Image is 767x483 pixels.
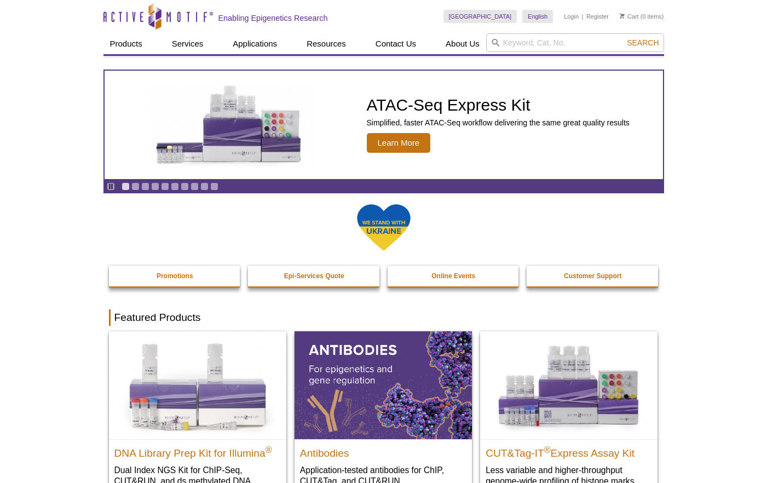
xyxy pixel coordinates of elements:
[165,33,210,54] a: Services
[620,13,625,19] img: Your Cart
[620,13,639,20] a: Cart
[624,38,662,48] button: Search
[105,71,663,179] article: ATAC-Seq Express Kit
[266,445,272,454] sup: ®
[107,182,115,191] a: Toggle autoplay
[431,272,475,280] strong: Online Events
[522,10,553,23] a: English
[486,442,652,459] h2: CUT&Tag-IT Express Assay Kit
[109,331,286,439] img: DNA Library Prep Kit for Illumina
[367,97,630,113] h2: ATAC-Seq Express Kit
[486,33,664,52] input: Keyword, Cat. No.
[367,133,431,153] span: Learn More
[439,33,486,54] a: About Us
[367,118,630,128] p: Simplified, faster ATAC-Seq workflow delivering the same great quality results
[369,33,423,54] a: Contact Us
[564,272,621,280] strong: Customer Support
[151,182,159,191] a: Go to slide 4
[582,10,584,23] li: |
[586,13,609,20] a: Register
[161,182,169,191] a: Go to slide 5
[122,182,130,191] a: Go to slide 1
[300,442,466,459] h2: Antibodies
[388,266,520,286] a: Online Events
[131,182,140,191] a: Go to slide 2
[226,33,284,54] a: Applications
[356,203,411,252] img: We Stand With Ukraine
[443,10,517,23] a: [GEOGRAPHIC_DATA]
[157,272,193,280] strong: Promotions
[200,182,209,191] a: Go to slide 9
[248,266,380,286] a: Epi-Services Quote
[620,10,664,23] li: (0 items)
[103,33,149,54] a: Products
[171,182,179,191] a: Go to slide 6
[191,182,199,191] a: Go to slide 8
[105,71,663,179] a: ATAC-Seq Express Kit ATAC-Seq Express Kit Simplified, faster ATAC-Seq workflow delivering the sam...
[564,13,579,20] a: Login
[284,272,344,280] strong: Epi-Services Quote
[140,83,320,166] img: ATAC-Seq Express Kit
[210,182,218,191] a: Go to slide 10
[114,442,281,459] h2: DNA Library Prep Kit for Illumina
[109,309,659,326] h2: Featured Products
[480,331,658,439] img: CUT&Tag-IT® Express Assay Kit
[218,13,328,23] h2: Enabling Epigenetics Research
[141,182,149,191] a: Go to slide 3
[627,38,659,47] span: Search
[181,182,189,191] a: Go to slide 7
[295,331,472,439] img: All Antibodies
[544,445,551,454] sup: ®
[300,33,353,54] a: Resources
[109,266,241,286] a: Promotions
[527,266,659,286] a: Customer Support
